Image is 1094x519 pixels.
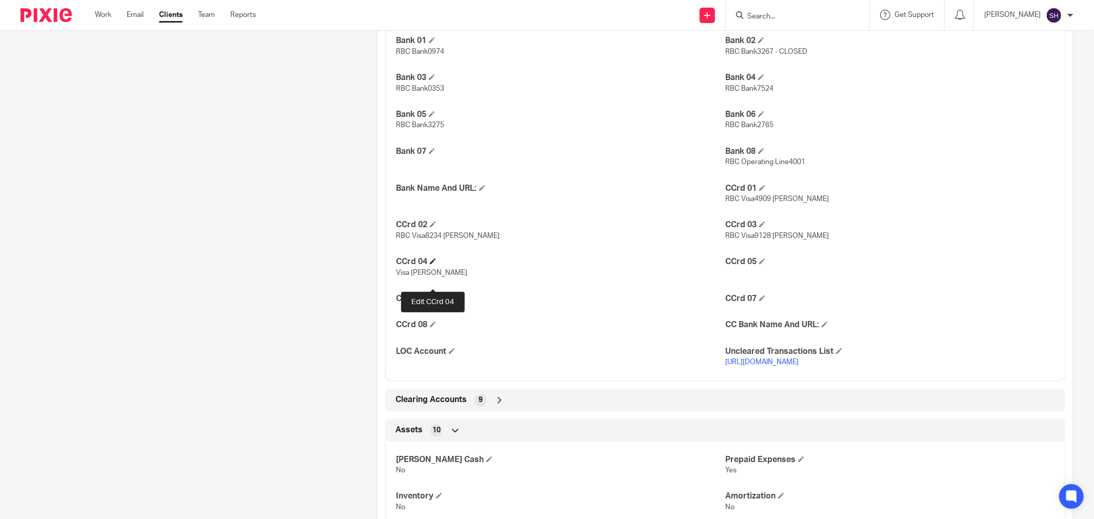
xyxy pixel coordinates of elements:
[396,85,444,92] span: RBC Bank0353
[725,158,805,166] span: RBC Operating Line4001
[725,183,1055,194] h4: CCrd 01
[396,72,725,83] h4: Bank 03
[395,394,467,405] span: Clearing Accounts
[725,346,1055,357] h4: Uncleared Transactions List
[725,219,1055,230] h4: CCrd 03
[159,10,183,20] a: Clients
[198,10,215,20] a: Team
[725,195,829,203] span: RBC Visa4909 [PERSON_NAME]
[725,293,1055,304] h4: CCrd 07
[396,504,405,511] span: No
[95,10,111,20] a: Work
[230,10,256,20] a: Reports
[725,256,1055,267] h4: CCrd 05
[725,504,734,511] span: No
[396,219,725,230] h4: CCrd 02
[725,109,1055,120] h4: Bank 06
[725,232,829,239] span: RBC Visa9128 [PERSON_NAME]
[432,425,441,435] span: 10
[396,320,725,330] h4: CCrd 08
[396,109,725,120] h4: Bank 05
[725,122,773,129] span: RBC Bank2765
[396,346,725,357] h4: LOC Account
[725,48,807,55] span: RBC Bank3267 - CLOSED
[127,10,144,20] a: Email
[725,146,1055,157] h4: Bank 08
[894,11,934,18] span: Get Support
[396,269,467,276] span: Visa [PERSON_NAME]
[725,491,1055,502] h4: Amortization
[725,358,799,366] a: [URL][DOMAIN_NAME]
[396,146,725,157] h4: Bank 07
[746,12,839,22] input: Search
[396,293,725,304] h4: CCrd 06
[1046,7,1062,24] img: svg%3E
[396,122,444,129] span: RBC Bank3275
[396,232,500,239] span: RBC Visa8234 [PERSON_NAME]
[395,425,423,435] span: Assets
[725,320,1055,330] h4: CC Bank Name And URL:
[984,10,1041,20] p: [PERSON_NAME]
[479,395,483,405] span: 9
[725,35,1055,46] h4: Bank 02
[396,48,444,55] span: RBC Bank0974
[725,85,773,92] span: RBC Bank7524
[396,454,725,465] h4: [PERSON_NAME] Cash
[725,467,737,474] span: Yes
[396,256,725,267] h4: CCrd 04
[725,72,1055,83] h4: Bank 04
[725,454,1055,465] h4: Prepaid Expenses
[396,467,405,474] span: No
[396,35,725,46] h4: Bank 01
[396,491,725,502] h4: Inventory
[21,8,72,22] img: Pixie
[396,183,725,194] h4: Bank Name And URL:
